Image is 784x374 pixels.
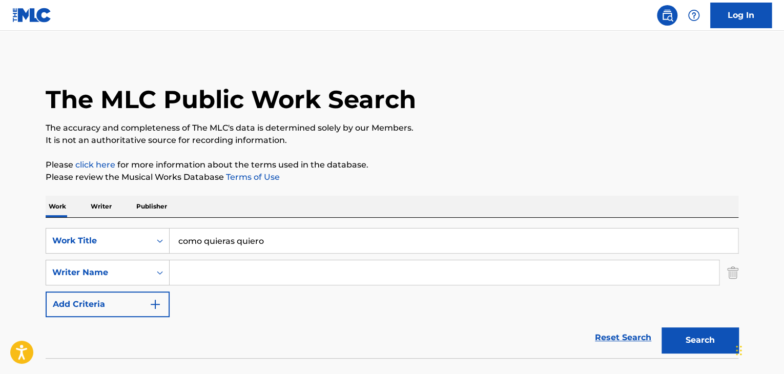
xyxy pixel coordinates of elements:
p: Publisher [133,196,170,217]
a: Public Search [657,5,677,26]
div: Widget de chat [733,325,784,374]
div: Writer Name [52,266,145,279]
div: Arrastrar [736,335,742,366]
p: It is not an authoritative source for recording information. [46,134,738,147]
img: help [688,9,700,22]
p: Writer [88,196,115,217]
a: Log In [710,3,772,28]
p: Work [46,196,69,217]
button: Add Criteria [46,292,170,317]
a: click here [75,160,115,170]
img: Delete Criterion [727,260,738,285]
p: Please for more information about the terms used in the database. [46,159,738,171]
iframe: Chat Widget [733,325,784,374]
a: Reset Search [590,326,656,349]
h1: The MLC Public Work Search [46,84,416,115]
img: MLC Logo [12,8,52,23]
button: Search [662,327,738,353]
img: 9d2ae6d4665cec9f34b9.svg [149,298,161,310]
a: Terms of Use [224,172,280,182]
div: Help [684,5,704,26]
div: Work Title [52,235,145,247]
img: search [661,9,673,22]
p: Please review the Musical Works Database [46,171,738,183]
p: The accuracy and completeness of The MLC's data is determined solely by our Members. [46,122,738,134]
form: Search Form [46,228,738,358]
